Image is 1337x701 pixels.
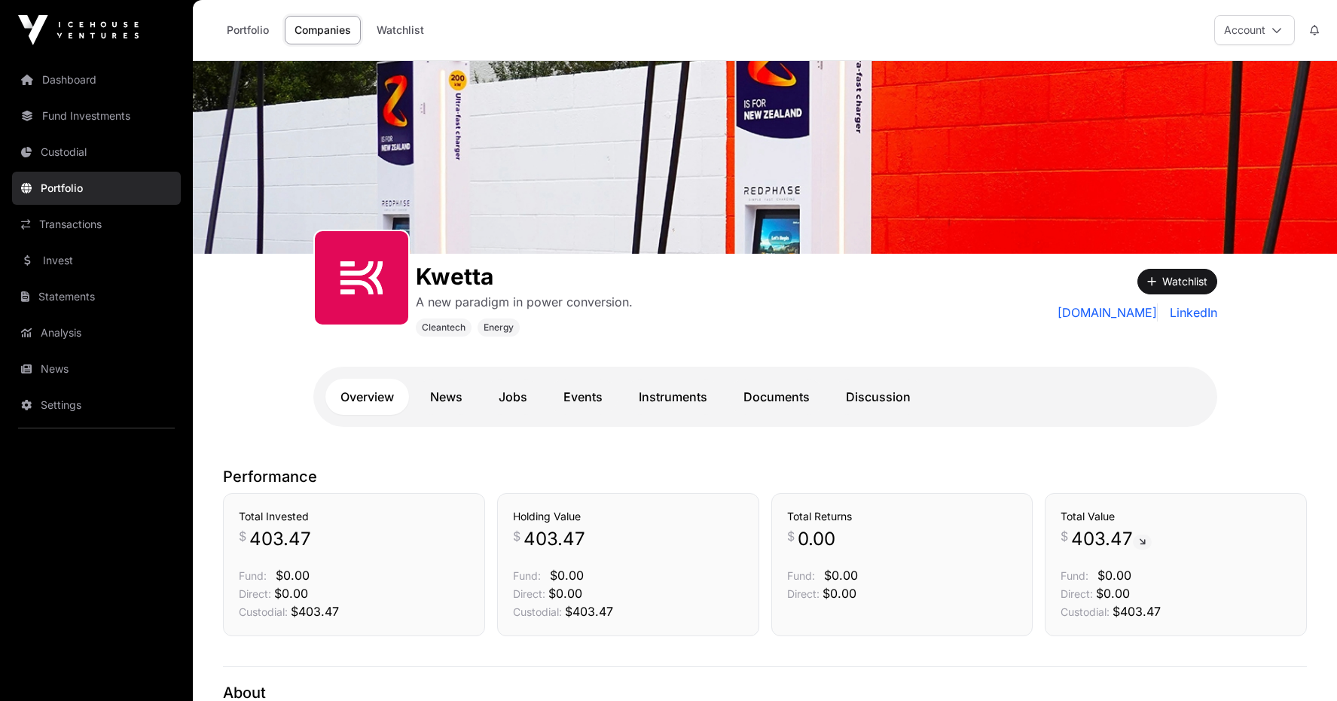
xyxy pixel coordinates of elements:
h3: Total Invested [239,509,469,524]
span: 403.47 [1071,527,1152,551]
a: Companies [285,16,361,44]
span: $ [513,527,520,545]
span: 403.47 [249,527,311,551]
a: Analysis [12,316,181,349]
span: 0.00 [798,527,835,551]
span: 403.47 [524,527,585,551]
span: $0.00 [823,586,856,601]
span: $ [787,527,795,545]
span: $ [239,527,246,545]
span: Fund: [787,569,815,582]
img: Icehouse Ventures Logo [18,15,139,45]
span: $403.47 [1113,604,1161,619]
button: Watchlist [1137,269,1217,294]
img: SVGs_Kwetta.svg [321,237,402,318]
span: Cleantech [422,322,466,334]
a: Jobs [484,379,542,415]
span: $403.47 [565,604,613,619]
a: Instruments [624,379,722,415]
span: $0.00 [824,568,858,583]
span: Custodial: [1061,605,1110,618]
p: A new paradigm in power conversion. [416,293,633,311]
a: Settings [12,389,181,422]
span: Fund: [513,569,541,582]
a: Custodial [12,136,181,169]
span: $0.00 [1097,568,1131,583]
a: Fund Investments [12,99,181,133]
nav: Tabs [325,379,1205,415]
span: $403.47 [291,604,339,619]
span: Custodial: [513,605,562,618]
h3: Total Returns [787,509,1018,524]
span: $ [1061,527,1068,545]
a: [DOMAIN_NAME] [1058,303,1158,322]
a: News [415,379,478,415]
a: Dashboard [12,63,181,96]
p: Performance [223,466,1307,487]
span: $0.00 [548,586,582,601]
span: Energy [484,322,514,334]
span: Fund: [239,569,267,582]
h3: Holding Value [513,509,743,524]
a: LinkedIn [1164,303,1217,322]
button: Account [1214,15,1295,45]
span: Direct: [787,587,820,600]
a: News [12,352,181,386]
a: Watchlist [367,16,434,44]
span: Direct: [239,587,271,600]
span: Direct: [513,587,545,600]
a: Portfolio [12,172,181,205]
a: Events [548,379,618,415]
img: Kwetta [193,61,1337,254]
span: Custodial: [239,605,288,618]
h1: Kwetta [416,263,633,290]
span: Direct: [1061,587,1093,600]
span: $0.00 [274,586,308,601]
span: $0.00 [276,568,310,583]
a: Transactions [12,208,181,241]
a: Portfolio [217,16,279,44]
a: Documents [728,379,825,415]
a: Invest [12,244,181,277]
h3: Total Value [1061,509,1291,524]
span: Fund: [1061,569,1088,582]
a: Discussion [831,379,926,415]
a: Overview [325,379,409,415]
span: $0.00 [550,568,584,583]
span: $0.00 [1096,586,1130,601]
a: Statements [12,280,181,313]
